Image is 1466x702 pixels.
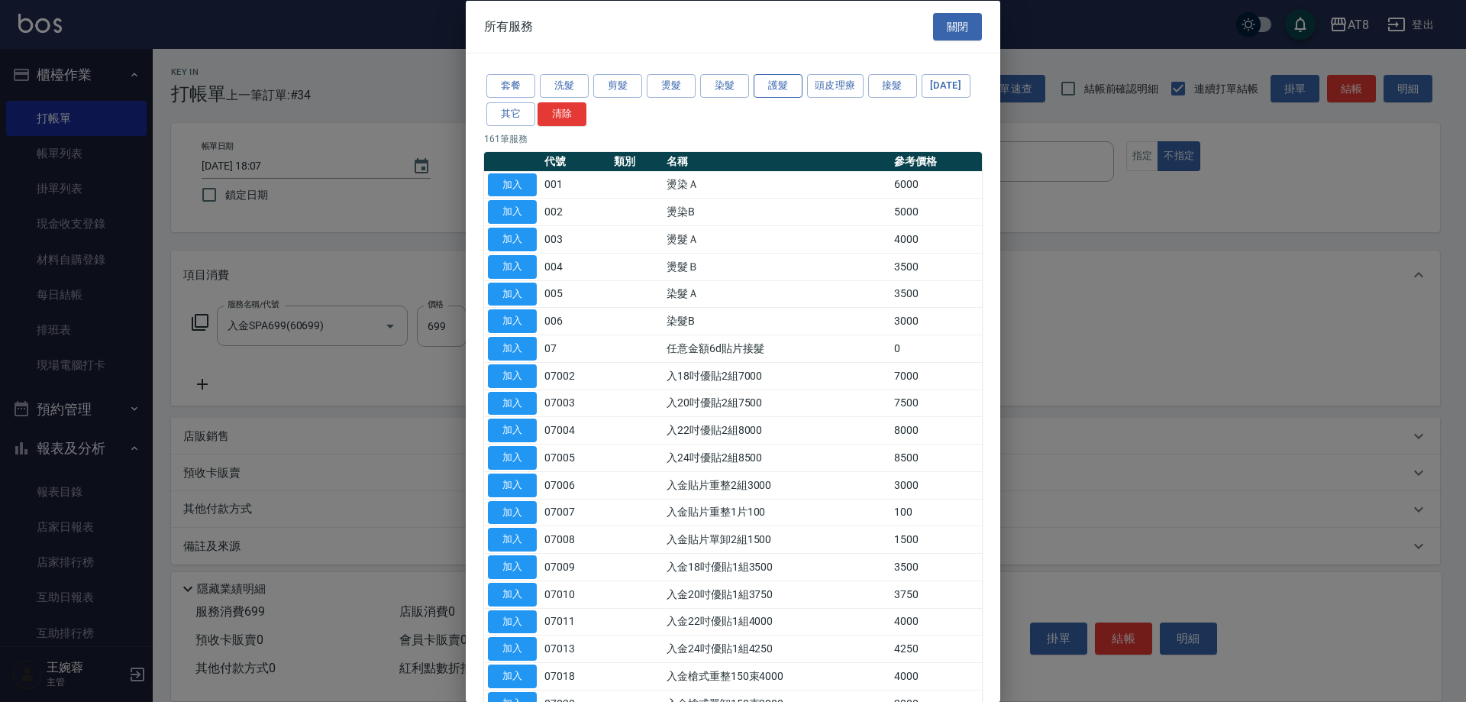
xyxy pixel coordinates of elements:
[890,635,982,662] td: 4250
[593,74,642,98] button: 剪髮
[538,102,586,125] button: 清除
[807,74,864,98] button: 頭皮理療
[663,526,890,553] td: 入金貼片單卸2組1500
[541,151,610,171] th: 代號
[890,444,982,471] td: 8500
[488,228,537,251] button: 加入
[541,608,610,636] td: 07011
[541,471,610,499] td: 07006
[890,362,982,390] td: 7000
[933,12,982,40] button: 關閉
[488,337,537,361] button: 加入
[541,416,610,444] td: 07004
[541,307,610,335] td: 006
[663,581,890,608] td: 入金20吋優貼1組3750
[541,662,610,690] td: 07018
[541,526,610,553] td: 07008
[890,151,982,171] th: 參考價格
[890,335,982,362] td: 0
[488,391,537,415] button: 加入
[890,390,982,417] td: 7500
[663,471,890,499] td: 入金貼片重整2組3000
[890,198,982,225] td: 5000
[663,151,890,171] th: 名稱
[890,280,982,308] td: 3500
[663,198,890,225] td: 燙染B
[488,254,537,278] button: 加入
[488,173,537,196] button: 加入
[488,582,537,606] button: 加入
[488,200,537,224] button: 加入
[700,74,749,98] button: 染髮
[890,499,982,526] td: 100
[663,416,890,444] td: 入22吋優貼2組8000
[663,662,890,690] td: 入金槍式重整150束4000
[488,473,537,497] button: 加入
[663,553,890,581] td: 入金18吋優貼1組3500
[890,581,982,608] td: 3750
[488,665,537,688] button: 加入
[922,74,970,98] button: [DATE]
[663,171,890,199] td: 燙染Ａ
[488,610,537,633] button: 加入
[663,608,890,636] td: 入金22吋優貼1組4000
[663,362,890,390] td: 入18吋優貼2組7000
[488,364,537,387] button: 加入
[890,171,982,199] td: 6000
[610,151,663,171] th: 類別
[541,635,610,662] td: 07013
[541,171,610,199] td: 001
[663,307,890,335] td: 染髮B
[541,362,610,390] td: 07002
[484,18,533,34] span: 所有服務
[488,282,537,306] button: 加入
[890,253,982,280] td: 3500
[890,608,982,636] td: 4000
[890,553,982,581] td: 3500
[484,131,982,145] p: 161 筆服務
[663,444,890,471] td: 入24吋優貼2組8500
[890,225,982,253] td: 4000
[541,280,610,308] td: 005
[541,198,610,225] td: 002
[890,471,982,499] td: 3000
[890,526,982,553] td: 1500
[488,500,537,524] button: 加入
[647,74,696,98] button: 燙髮
[488,637,537,661] button: 加入
[541,253,610,280] td: 004
[488,446,537,470] button: 加入
[663,280,890,308] td: 染髮Ａ
[488,309,537,333] button: 加入
[488,528,537,552] button: 加入
[663,225,890,253] td: 燙髮Ａ
[754,74,802,98] button: 護髮
[486,102,535,125] button: 其它
[488,419,537,442] button: 加入
[540,74,589,98] button: 洗髮
[541,225,610,253] td: 003
[541,499,610,526] td: 07007
[890,662,982,690] td: 4000
[541,553,610,581] td: 07009
[488,555,537,579] button: 加入
[541,581,610,608] td: 07010
[663,253,890,280] td: 燙髮Ｂ
[541,444,610,471] td: 07005
[663,499,890,526] td: 入金貼片重整1片100
[663,635,890,662] td: 入金24吋優貼1組4250
[663,335,890,362] td: 任意金額6d貼片接髮
[890,307,982,335] td: 3000
[868,74,917,98] button: 接髮
[541,335,610,362] td: 07
[663,390,890,417] td: 入20吋優貼2組7500
[890,416,982,444] td: 8000
[541,390,610,417] td: 07003
[486,74,535,98] button: 套餐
